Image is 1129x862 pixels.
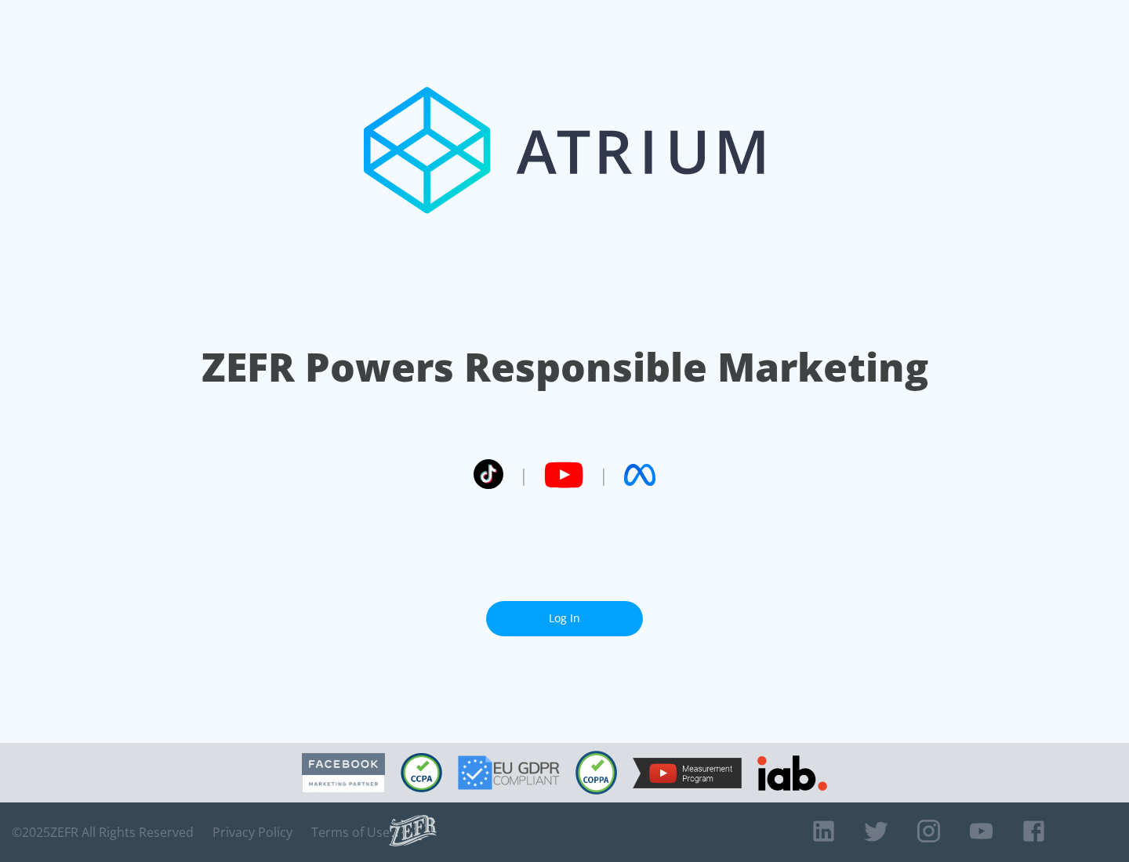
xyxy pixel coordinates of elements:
span: | [599,463,608,487]
img: IAB [757,755,827,791]
a: Terms of Use [311,824,390,840]
img: CCPA Compliant [401,753,442,792]
img: GDPR Compliant [458,755,560,790]
a: Privacy Policy [212,824,292,840]
h1: ZEFR Powers Responsible Marketing [201,340,928,394]
a: Log In [486,601,643,636]
span: | [519,463,528,487]
span: © 2025 ZEFR All Rights Reserved [12,824,194,840]
img: Facebook Marketing Partner [302,753,385,793]
img: YouTube Measurement Program [633,758,742,788]
img: COPPA Compliant [575,751,617,795]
